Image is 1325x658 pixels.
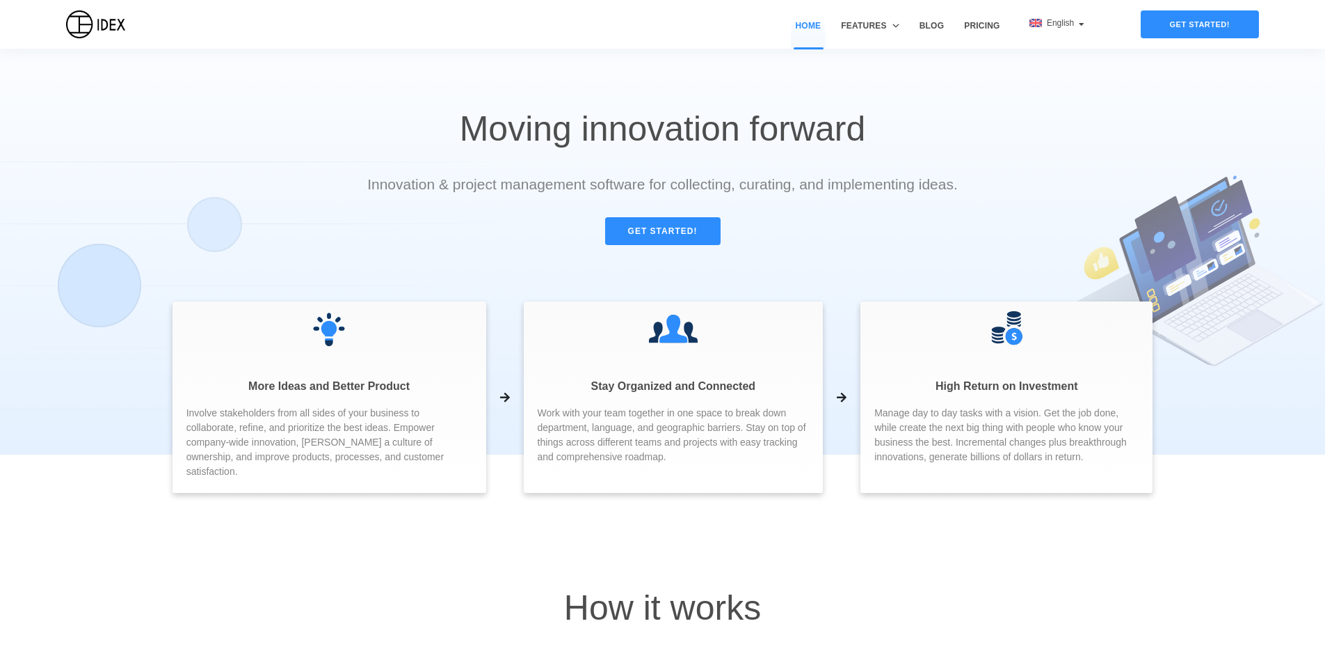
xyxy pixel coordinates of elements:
[605,217,721,245] a: Get started!
[791,19,826,49] a: Home
[915,19,949,49] a: Blog
[186,406,472,479] span: Involve stakeholders from all sides of your business to collaborate, refine, and prioritize the b...
[1029,17,1084,29] div: English
[874,406,1139,464] span: Manage day to day tasks with a vision. Get the job done, while create the next big thing with peo...
[1141,10,1259,38] div: Get started!
[538,406,810,464] span: Work with your team together in one space to break down department, language, and geographic barr...
[1029,19,1042,27] img: flag
[959,19,1004,49] a: Pricing
[310,309,348,348] img: ...
[538,378,810,395] p: Stay Organized and Connected
[364,173,961,195] p: Innovation & project management software for collecting, curating, and implementing ideas.
[991,311,1022,345] img: ...
[186,378,472,395] p: More Ideas and Better Product
[836,19,904,49] a: Features
[874,378,1139,395] p: High Return on Investment
[649,309,698,348] img: ...
[66,10,125,38] img: IDEX Logo
[1047,18,1077,28] span: English
[841,19,886,32] span: Features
